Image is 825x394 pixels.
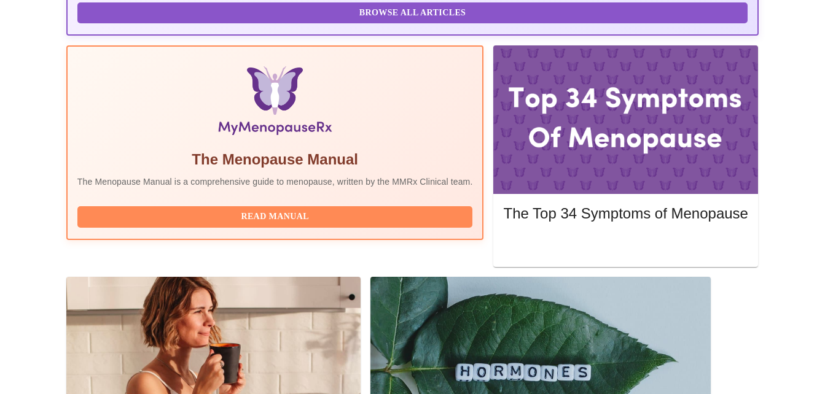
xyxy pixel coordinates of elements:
[503,239,751,250] a: Read More
[90,209,461,225] span: Read Manual
[90,6,735,21] span: Browse All Articles
[77,176,473,188] p: The Menopause Manual is a comprehensive guide to menopause, written by the MMRx Clinical team.
[503,204,748,223] h5: The Top 34 Symptoms of Menopause
[77,206,473,228] button: Read Manual
[503,235,748,257] button: Read More
[77,211,476,221] a: Read Manual
[77,2,748,24] button: Browse All Articles
[77,150,473,169] h5: The Menopause Manual
[515,238,735,253] span: Read More
[77,7,751,17] a: Browse All Articles
[140,66,410,140] img: Menopause Manual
